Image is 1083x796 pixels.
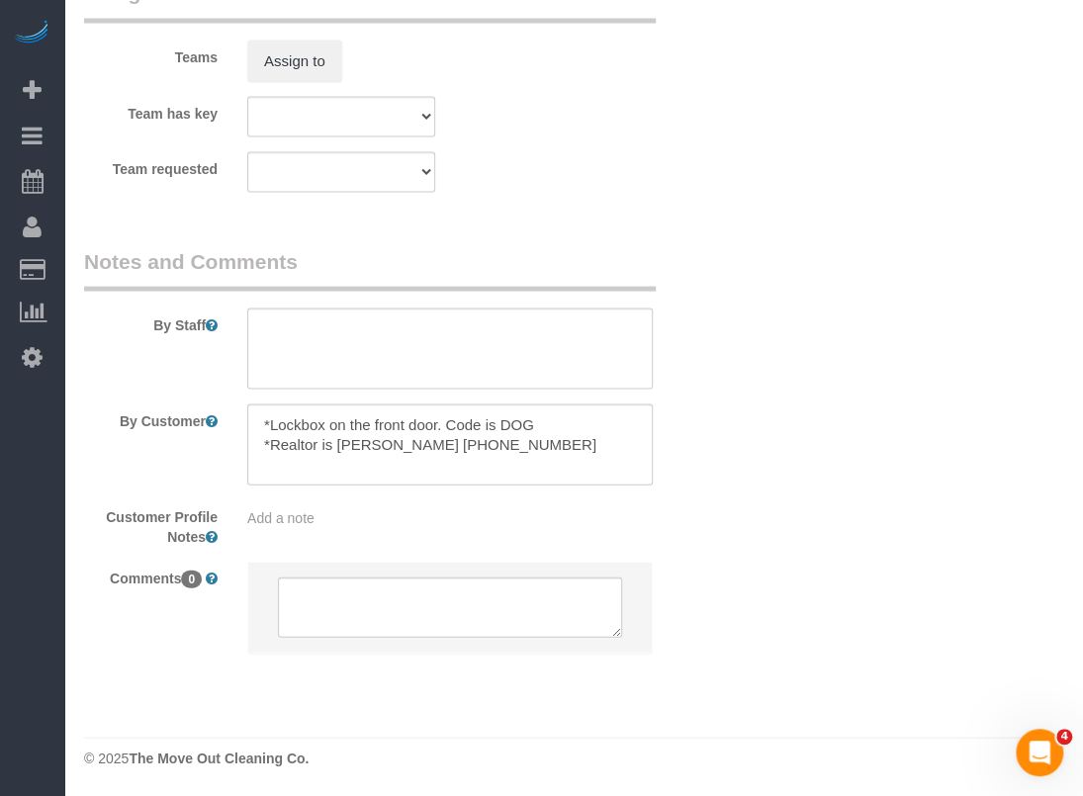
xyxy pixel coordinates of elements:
img: Automaid Logo [12,20,51,47]
button: Assign to [247,40,342,81]
iframe: Intercom live chat [1016,729,1063,776]
label: Team requested [69,151,232,178]
label: By Customer [69,403,232,430]
label: Comments [69,561,232,587]
span: 0 [181,570,202,587]
strong: The Move Out Cleaning Co. [129,750,309,765]
label: Teams [69,40,232,66]
legend: Notes and Comments [84,246,656,291]
div: © 2025 [84,748,1063,767]
label: Customer Profile Notes [69,499,232,546]
span: 4 [1056,729,1072,745]
label: Team has key [69,96,232,123]
span: Add a note [247,509,315,525]
label: By Staff [69,308,232,334]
